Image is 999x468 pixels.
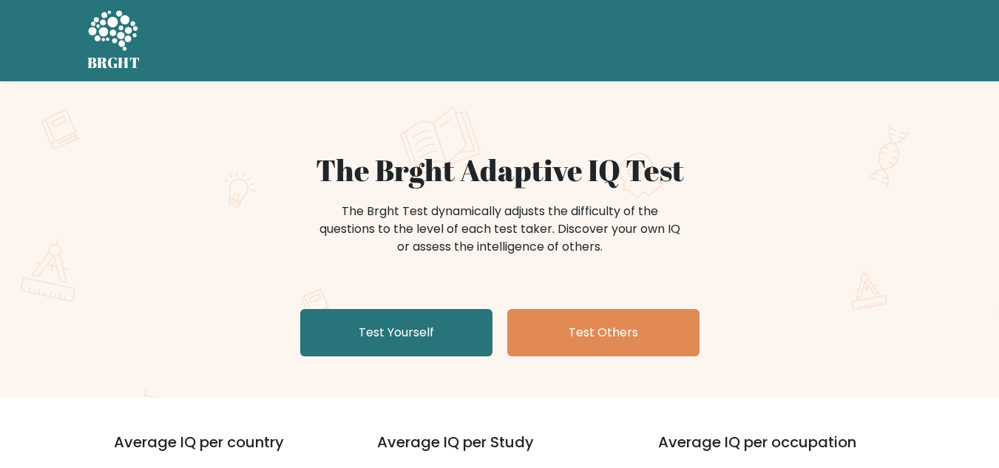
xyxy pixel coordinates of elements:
[300,309,492,356] a: Test Yourself
[87,54,140,72] h5: BRGHT
[139,152,861,188] h1: The Brght Adaptive IQ Test
[87,6,140,75] a: BRGHT
[315,203,685,256] div: The Brght Test dynamically adjusts the difficulty of the questions to the level of each test take...
[507,309,700,356] a: Test Others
